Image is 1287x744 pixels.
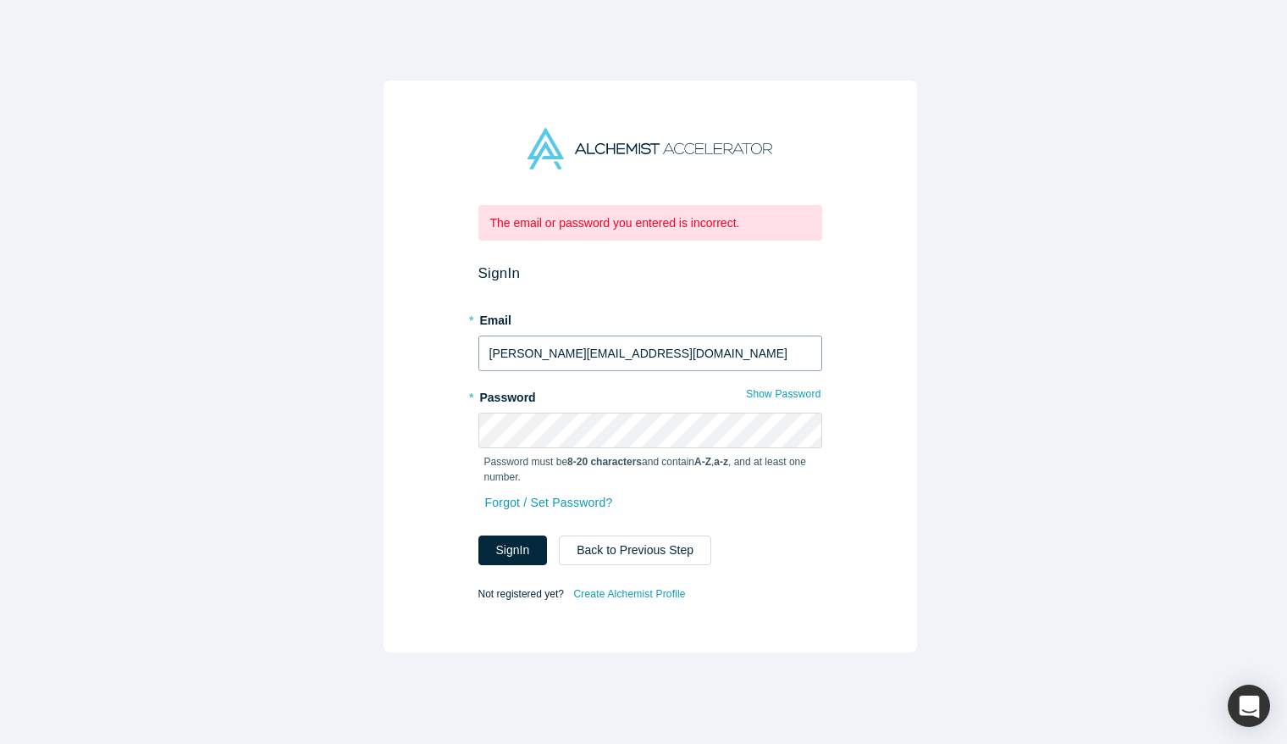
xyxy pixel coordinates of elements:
img: Alchemist Accelerator Logo [528,128,771,169]
label: Password [478,383,822,407]
p: The email or password you entered is incorrect. [490,214,810,232]
a: Create Alchemist Profile [572,583,686,605]
button: Show Password [745,383,821,405]
button: Back to Previous Step [559,536,711,565]
strong: A-Z [694,456,711,468]
h2: Sign In [478,264,822,282]
strong: 8-20 characters [567,456,642,468]
p: Password must be and contain , , and at least one number. [484,454,816,485]
label: Email [478,306,822,330]
strong: a-z [714,456,728,468]
span: Not registered yet? [478,588,564,600]
button: SignIn [478,536,548,565]
a: Forgot / Set Password? [484,488,614,518]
